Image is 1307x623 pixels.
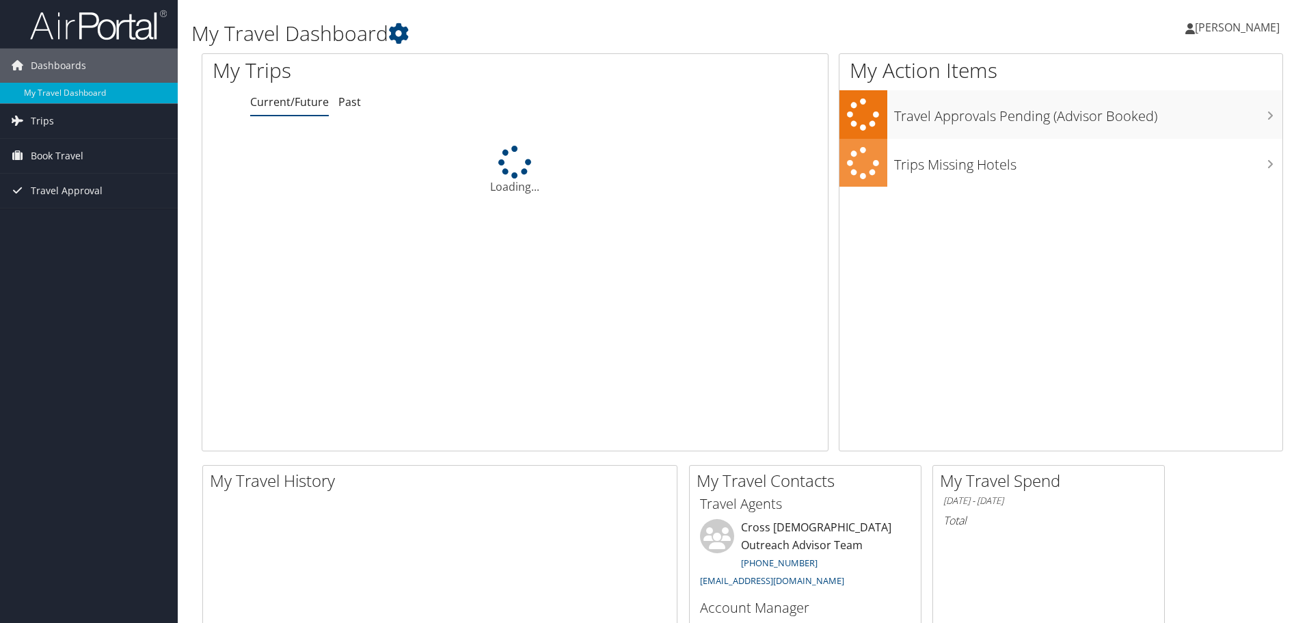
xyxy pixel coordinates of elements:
[839,56,1282,85] h1: My Action Items
[31,139,83,173] span: Book Travel
[213,56,557,85] h1: My Trips
[1185,7,1293,48] a: [PERSON_NAME]
[31,174,103,208] span: Travel Approval
[943,513,1154,528] h6: Total
[940,469,1164,492] h2: My Travel Spend
[894,100,1282,126] h3: Travel Approvals Pending (Advisor Booked)
[894,148,1282,174] h3: Trips Missing Hotels
[210,469,677,492] h2: My Travel History
[191,19,926,48] h1: My Travel Dashboard
[250,94,329,109] a: Current/Future
[31,104,54,138] span: Trips
[700,574,844,587] a: [EMAIL_ADDRESS][DOMAIN_NAME]
[1195,20,1280,35] span: [PERSON_NAME]
[700,598,911,618] h3: Account Manager
[697,469,921,492] h2: My Travel Contacts
[30,9,167,41] img: airportal-logo.png
[31,49,86,83] span: Dashboards
[693,519,917,592] li: Cross [DEMOGRAPHIC_DATA] Outreach Advisor Team
[839,90,1282,139] a: Travel Approvals Pending (Advisor Booked)
[202,146,828,195] div: Loading...
[839,139,1282,187] a: Trips Missing Hotels
[700,494,911,514] h3: Travel Agents
[741,557,818,569] a: [PHONE_NUMBER]
[338,94,361,109] a: Past
[943,494,1154,507] h6: [DATE] - [DATE]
